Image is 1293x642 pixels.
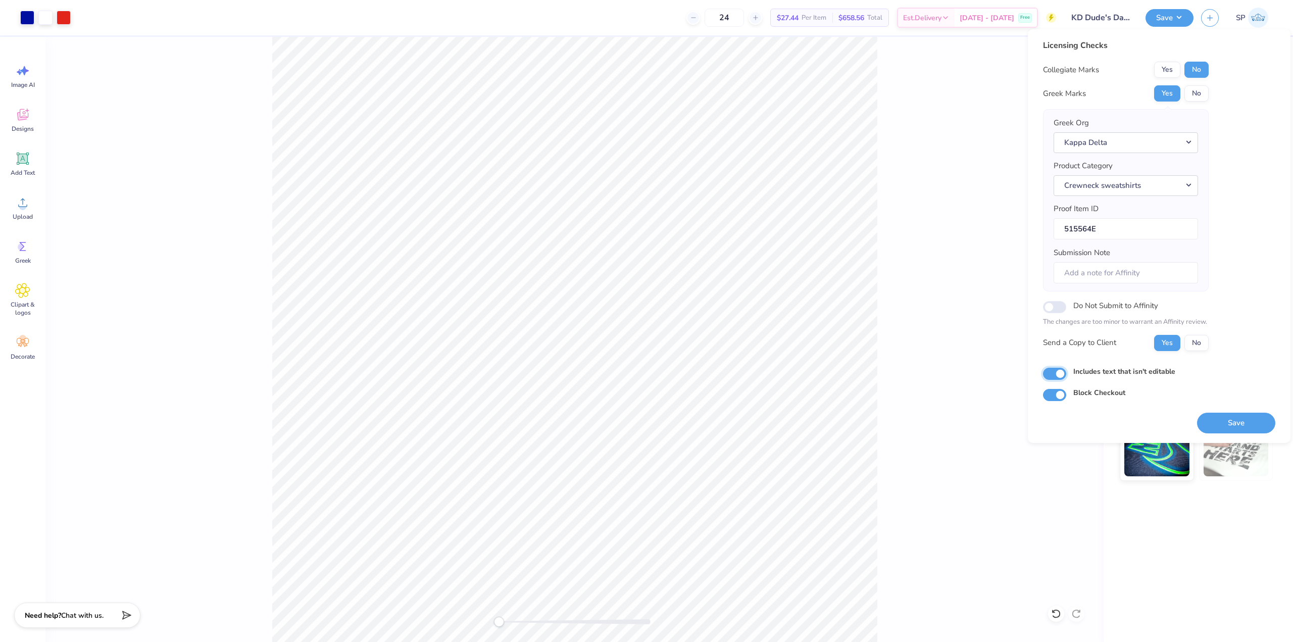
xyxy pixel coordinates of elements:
button: Save [1146,9,1193,27]
label: Proof Item ID [1054,203,1099,215]
span: Decorate [11,353,35,361]
span: Upload [13,213,33,221]
span: $658.56 [838,13,864,23]
img: Sean Pondales [1248,8,1268,28]
span: Clipart & logos [6,301,39,317]
div: Collegiate Marks [1043,64,1099,76]
span: Chat with us. [61,611,104,620]
button: Kappa Delta [1054,132,1198,153]
div: Licensing Checks [1043,39,1209,52]
img: Water based Ink [1204,426,1269,476]
label: Block Checkout [1073,387,1125,398]
span: Designs [12,125,34,133]
input: – – [705,9,744,27]
span: Total [867,13,882,23]
div: Greek Marks [1043,88,1086,100]
span: Free [1020,14,1030,21]
span: Image AI [11,81,35,89]
div: Send a Copy to Client [1043,337,1116,349]
span: Per Item [802,13,826,23]
strong: Need help? [25,611,61,620]
span: $27.44 [777,13,799,23]
label: Product Category [1054,160,1113,172]
a: SP [1231,8,1273,28]
button: Yes [1154,62,1180,78]
input: Untitled Design [1064,8,1138,28]
button: No [1184,85,1209,102]
label: Submission Note [1054,247,1110,259]
label: Greek Org [1054,117,1089,129]
label: Includes text that isn't editable [1073,366,1175,377]
button: Yes [1154,85,1180,102]
button: Save [1197,413,1275,433]
div: Accessibility label [494,617,504,627]
span: SP [1236,12,1246,24]
button: No [1184,335,1209,351]
img: Glow in the Dark Ink [1124,426,1189,476]
button: Yes [1154,335,1180,351]
span: Add Text [11,169,35,177]
span: Greek [15,257,31,265]
span: Est. Delivery [903,13,941,23]
label: Do Not Submit to Affinity [1073,299,1158,312]
span: [DATE] - [DATE] [960,13,1014,23]
input: Add a note for Affinity [1054,262,1198,284]
button: Crewneck sweatshirts [1054,175,1198,196]
button: No [1184,62,1209,78]
p: The changes are too minor to warrant an Affinity review. [1043,317,1209,327]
